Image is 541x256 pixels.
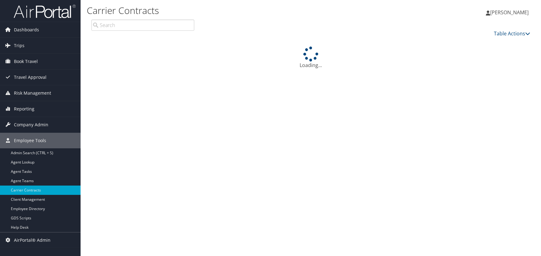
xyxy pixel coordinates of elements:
[87,4,385,17] h1: Carrier Contracts
[14,133,46,148] span: Employee Tools
[14,38,24,53] span: Trips
[486,3,535,22] a: [PERSON_NAME]
[14,4,76,19] img: airportal-logo.png
[14,22,39,38] span: Dashboards
[490,9,529,16] span: [PERSON_NAME]
[87,47,535,69] div: Loading...
[14,54,38,69] span: Book Travel
[14,232,51,248] span: AirPortal® Admin
[91,20,194,31] input: Search
[14,70,46,85] span: Travel Approval
[494,30,530,37] a: Table Actions
[14,117,48,132] span: Company Admin
[14,101,34,117] span: Reporting
[14,85,51,101] span: Risk Management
